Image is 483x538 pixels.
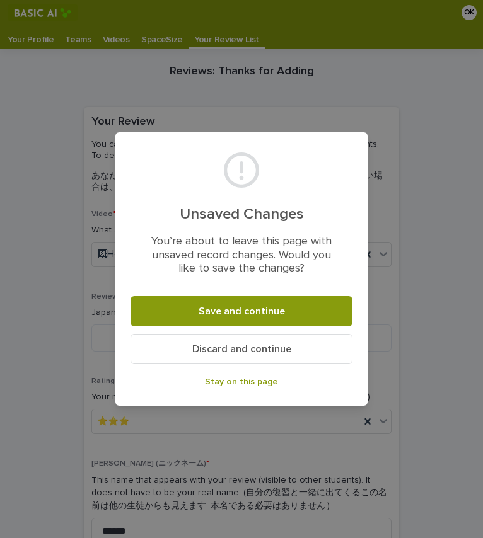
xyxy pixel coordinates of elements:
[199,306,285,316] span: Save and continue
[131,296,352,326] button: Save and continue
[146,205,337,225] h2: Unsaved Changes
[131,334,352,364] button: Discard and continue
[146,235,337,276] p: You’re about to leave this page with unsaved record changes. Would you like to save the changes?
[205,377,278,386] span: Stay on this page
[131,372,352,392] button: Stay on this page
[192,344,291,354] span: Discard and continue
